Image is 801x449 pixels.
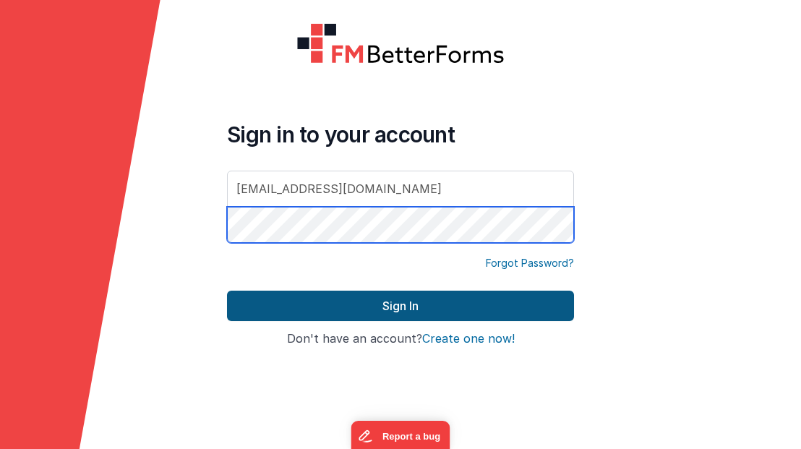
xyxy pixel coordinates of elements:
h4: Don't have an account? [227,333,574,346]
a: Forgot Password? [486,256,574,270]
button: Sign In [227,291,574,321]
button: Create one now! [422,333,515,346]
h4: Sign in to your account [227,121,574,147]
input: Email Address [227,171,574,207]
